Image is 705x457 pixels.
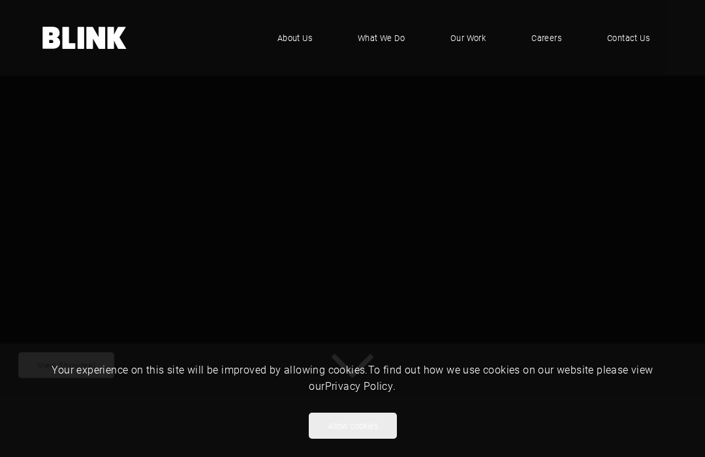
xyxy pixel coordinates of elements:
span: Contact Us [607,31,650,44]
a: Home [42,27,127,49]
span: About Us [277,31,312,44]
a: What We Do [345,18,418,57]
span: Careers [531,31,561,44]
span: Our Work [450,31,486,44]
a: Contact Us [594,18,663,57]
a: Our Work [437,18,499,57]
span: Your experience on this site will be improved by allowing cookies. To find out how we use cookies... [52,362,653,392]
span: What We Do [358,31,405,44]
button: Allow cookies [309,413,397,439]
a: About Us [264,18,325,57]
a: Careers [518,18,574,57]
a: Privacy Policy [325,379,394,392]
